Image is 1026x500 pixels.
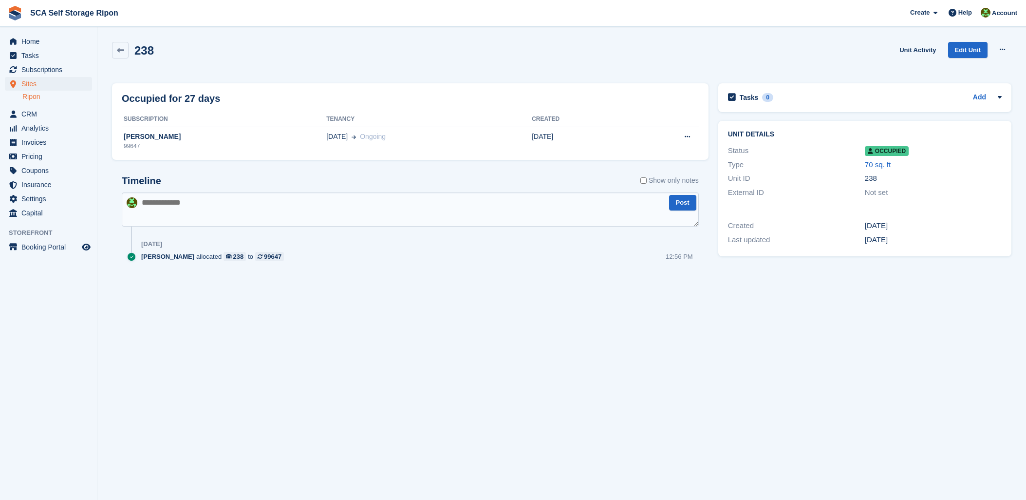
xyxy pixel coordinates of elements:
[728,220,865,231] div: Created
[865,173,1002,184] div: 238
[141,240,162,248] div: [DATE]
[728,131,1002,138] h2: Unit details
[21,77,80,91] span: Sites
[22,92,92,101] a: Ripon
[122,91,220,106] h2: Occupied for 27 days
[5,121,92,135] a: menu
[728,173,865,184] div: Unit ID
[122,112,326,127] th: Subscription
[21,35,80,48] span: Home
[948,42,988,58] a: Edit Unit
[728,234,865,246] div: Last updated
[326,112,532,127] th: Tenancy
[669,195,696,211] button: Post
[5,164,92,177] a: menu
[26,5,122,21] a: SCA Self Storage Ripon
[740,93,759,102] h2: Tasks
[910,8,930,18] span: Create
[5,206,92,220] a: menu
[5,178,92,192] a: menu
[640,175,699,186] label: Show only notes
[21,49,80,62] span: Tasks
[865,220,1002,231] div: [DATE]
[21,178,80,192] span: Insurance
[264,252,281,261] div: 99647
[5,150,92,163] a: menu
[865,234,1002,246] div: [DATE]
[21,192,80,206] span: Settings
[728,145,865,156] div: Status
[640,175,647,186] input: Show only notes
[141,252,289,261] div: allocated to
[973,92,986,103] a: Add
[21,63,80,77] span: Subscriptions
[958,8,972,18] span: Help
[233,252,244,261] div: 238
[21,164,80,177] span: Coupons
[122,132,326,142] div: [PERSON_NAME]
[865,160,891,169] a: 70 sq. ft
[224,252,246,261] a: 238
[762,93,773,102] div: 0
[122,142,326,151] div: 99647
[141,252,194,261] span: [PERSON_NAME]
[326,132,348,142] span: [DATE]
[865,187,1002,198] div: Not set
[255,252,284,261] a: 99647
[895,42,940,58] a: Unit Activity
[21,240,80,254] span: Booking Portal
[8,6,22,20] img: stora-icon-8386f47178a22dfd0bd8f6a31ec36ba5ce8667c1dd55bd0f319d3a0aa187defe.svg
[21,135,80,149] span: Invoices
[21,121,80,135] span: Analytics
[992,8,1017,18] span: Account
[9,228,97,238] span: Storefront
[80,241,92,253] a: Preview store
[360,133,386,140] span: Ongoing
[666,252,693,261] div: 12:56 PM
[5,63,92,77] a: menu
[21,150,80,163] span: Pricing
[532,127,628,156] td: [DATE]
[5,135,92,149] a: menu
[981,8,990,18] img: Kelly Neesham
[21,206,80,220] span: Capital
[134,44,154,57] h2: 238
[532,112,628,127] th: Created
[865,146,909,156] span: Occupied
[5,107,92,121] a: menu
[5,35,92,48] a: menu
[5,77,92,91] a: menu
[5,240,92,254] a: menu
[5,49,92,62] a: menu
[122,175,161,187] h2: Timeline
[728,187,865,198] div: External ID
[21,107,80,121] span: CRM
[728,159,865,171] div: Type
[5,192,92,206] a: menu
[127,197,137,208] img: Kelly Neesham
